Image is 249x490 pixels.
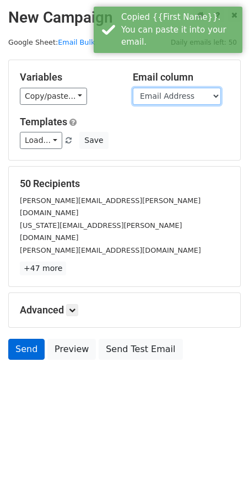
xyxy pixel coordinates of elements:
[20,221,182,242] small: [US_STATE][EMAIL_ADDRESS][PERSON_NAME][DOMAIN_NAME]
[47,339,96,360] a: Preview
[194,437,249,490] iframe: Chat Widget
[133,71,229,83] h5: Email column
[121,11,238,49] div: Copied {{First Name}}. You can paste it into your email.
[8,38,95,46] small: Google Sheet:
[20,116,67,127] a: Templates
[8,339,45,360] a: Send
[20,178,229,190] h5: 50 Recipients
[58,38,95,46] a: Email Bulk
[20,246,201,254] small: [PERSON_NAME][EMAIL_ADDRESS][DOMAIN_NAME]
[8,8,241,27] h2: New Campaign
[20,71,116,83] h5: Variables
[20,132,62,149] a: Load...
[99,339,182,360] a: Send Test Email
[20,88,87,105] a: Copy/paste...
[20,304,229,316] h5: Advanced
[20,262,66,275] a: +47 more
[20,196,201,217] small: [PERSON_NAME][EMAIL_ADDRESS][PERSON_NAME][DOMAIN_NAME]
[79,132,108,149] button: Save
